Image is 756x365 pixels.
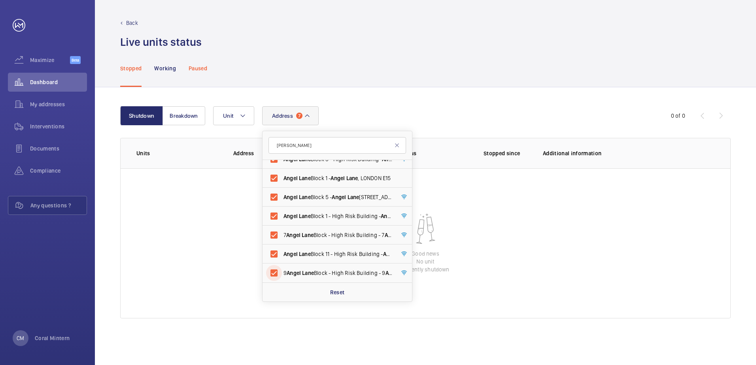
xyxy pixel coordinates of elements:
[30,100,87,108] span: My addresses
[348,194,359,200] span: Lane
[17,334,24,342] p: CM
[283,212,392,220] span: Block 1 - High Risk Building - [STREET_ADDRESS]
[299,175,311,181] span: Lane
[383,251,397,257] span: Angel
[283,251,298,257] span: Angel
[136,149,221,157] p: Units
[30,167,87,175] span: Compliance
[385,232,399,238] span: Angel
[283,174,392,182] span: Block 1 - , LONDON E15
[283,269,392,277] span: 9 Block - High Risk Building - 9 [STREET_ADDRESS]
[331,175,345,181] span: Angel
[283,213,298,219] span: Angel
[126,19,138,27] p: Back
[299,213,311,219] span: Lane
[272,113,293,119] span: Address
[283,194,298,200] span: Angel
[287,270,301,276] span: Angel
[35,334,70,342] p: Coral Mintern
[70,56,81,64] span: Beta
[386,270,400,276] span: Angel
[213,106,254,125] button: Unit
[283,175,298,181] span: Angel
[381,213,395,219] span: Angel
[330,288,345,296] p: Reset
[283,193,392,201] span: Block 5 - [STREET_ADDRESS]
[30,122,87,130] span: Interventions
[671,112,685,120] div: 0 of 0
[302,232,314,238] span: Lane
[120,64,142,72] p: Stopped
[299,251,311,257] span: Lane
[223,113,233,119] span: Unit
[189,64,207,72] p: Paused
[296,113,302,119] span: 7
[302,270,314,276] span: Lane
[30,145,87,152] span: Documents
[233,149,346,157] p: Address
[299,194,311,200] span: Lane
[268,137,406,154] input: Search by address
[401,250,449,273] p: Good news No unit currently shutdown
[30,201,87,209] span: Any questions ?
[346,175,358,181] span: Lane
[30,56,70,64] span: Maximize
[154,64,176,72] p: Working
[484,149,530,157] p: Stopped since
[120,106,163,125] button: Shutdown
[286,232,301,238] span: Angel
[30,78,87,86] span: Dashboard
[163,106,205,125] button: Breakdown
[543,149,714,157] p: Additional information
[262,106,319,125] button: Address7
[283,231,392,239] span: 7 Block - High Risk Building - 7 [STREET_ADDRESS]
[332,194,346,200] span: Angel
[120,35,202,49] h1: Live units status
[283,250,392,258] span: Block 11 - High Risk Building - [STREET_ADDRESS]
